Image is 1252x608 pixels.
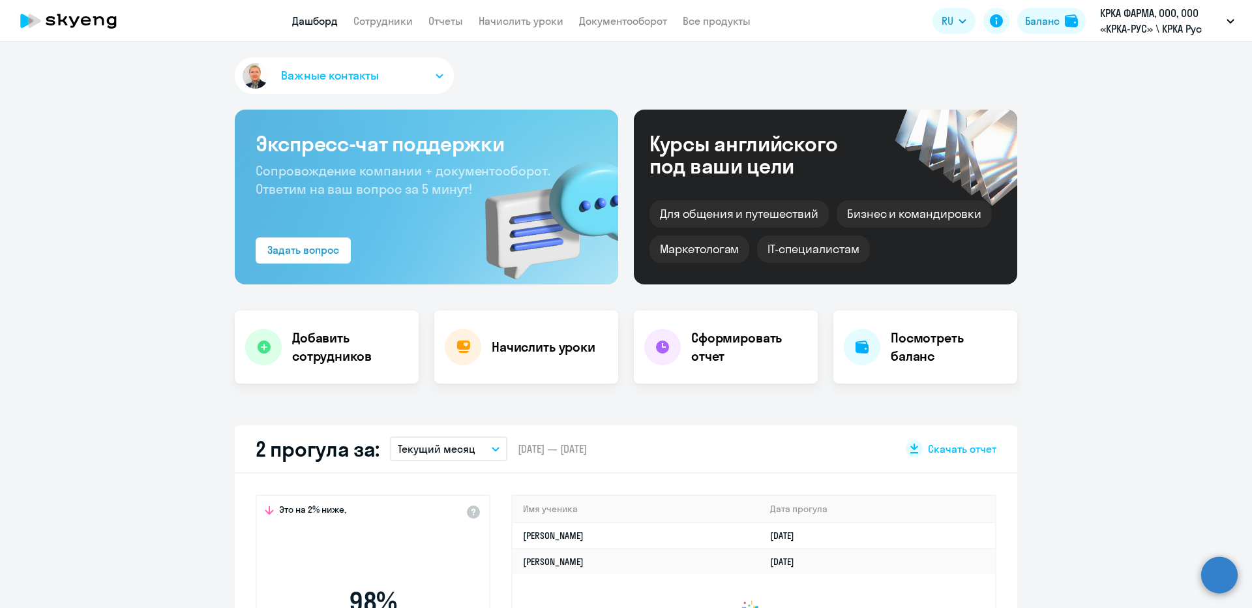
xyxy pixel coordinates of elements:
p: КРКА ФАРМА, ООО, ООО «КРКА-РУС» \ КРКА Рус [1100,5,1221,37]
a: [PERSON_NAME] [523,530,584,541]
h4: Добавить сотрудников [292,329,408,365]
a: [DATE] [770,530,805,541]
div: Для общения и путешествий [649,200,829,228]
button: Задать вопрос [256,237,351,264]
a: [DATE] [770,556,805,568]
h4: Начислить уроки [492,338,595,356]
span: Сопровождение компании + документооборот. Ответим на ваш вопрос за 5 минут! [256,162,550,197]
th: Дата прогула [760,496,995,523]
a: Начислить уроки [479,14,563,27]
a: [PERSON_NAME] [523,556,584,568]
img: bg-img [466,138,618,284]
a: Отчеты [428,14,463,27]
a: Документооборот [579,14,667,27]
th: Имя ученика [513,496,760,523]
h4: Посмотреть баланс [891,329,1007,365]
a: Все продукты [683,14,751,27]
p: Текущий месяц [398,441,475,457]
h4: Сформировать отчет [691,329,807,365]
a: Сотрудники [353,14,413,27]
span: Скачать отчет [928,442,996,456]
div: Баланс [1025,13,1060,29]
button: Важные контакты [235,57,454,94]
span: Важные контакты [281,67,379,84]
a: Дашборд [292,14,338,27]
h2: 2 прогула за: [256,436,380,462]
span: [DATE] — [DATE] [518,442,587,456]
button: Балансbalance [1017,8,1086,34]
img: balance [1065,14,1078,27]
div: Маркетологам [649,236,749,263]
span: Это на 2% ниже, [279,504,346,519]
div: Курсы английского под ваши цели [649,132,872,177]
span: RU [942,13,953,29]
button: Текущий месяц [390,436,507,461]
button: RU [932,8,976,34]
button: КРКА ФАРМА, ООО, ООО «КРКА-РУС» \ КРКА Рус [1094,5,1241,37]
div: IT-специалистам [757,236,869,263]
img: avatar [240,61,271,91]
div: Задать вопрос [267,242,339,258]
div: Бизнес и командировки [837,200,992,228]
h3: Экспресс-чат поддержки [256,130,597,157]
